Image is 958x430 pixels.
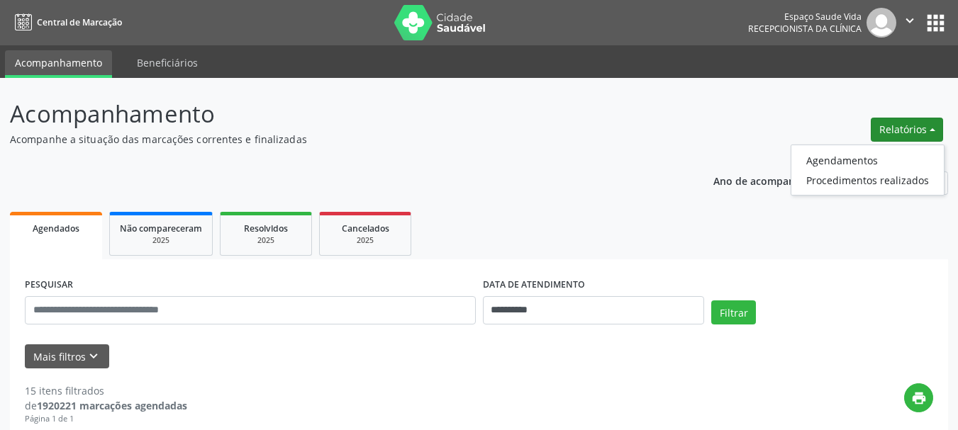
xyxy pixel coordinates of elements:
a: Acompanhamento [5,50,112,78]
button: Relatórios [871,118,943,142]
div: Espaço Saude Vida [748,11,862,23]
p: Ano de acompanhamento [713,171,839,189]
div: 2025 [230,235,301,246]
div: de [25,398,187,413]
a: Central de Marcação [10,11,122,34]
ul: Relatórios [791,145,945,196]
div: Página 1 de 1 [25,413,187,425]
label: DATA DE ATENDIMENTO [483,274,585,296]
button: Filtrar [711,300,756,324]
i: keyboard_arrow_down [86,349,101,364]
strong: 1920221 marcações agendadas [37,399,187,412]
p: Acompanhamento [10,96,667,132]
a: Procedimentos realizados [791,170,944,190]
i: print [911,390,927,406]
a: Beneficiários [127,50,208,75]
span: Central de Marcação [37,16,122,28]
span: Agendados [33,222,79,234]
span: Resolvidos [244,222,288,234]
span: Não compareceram [120,222,202,234]
button:  [896,8,923,38]
i:  [902,13,918,28]
div: 2025 [120,235,202,246]
a: Agendamentos [791,150,944,170]
span: Cancelados [342,222,389,234]
div: 2025 [330,235,401,246]
span: Recepcionista da clínica [748,23,862,35]
button: print [904,383,933,412]
div: 15 itens filtrados [25,383,187,398]
button: apps [923,11,948,35]
img: img [867,8,896,38]
p: Acompanhe a situação das marcações correntes e finalizadas [10,132,667,147]
button: Mais filtroskeyboard_arrow_down [25,344,109,369]
label: PESQUISAR [25,274,73,296]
